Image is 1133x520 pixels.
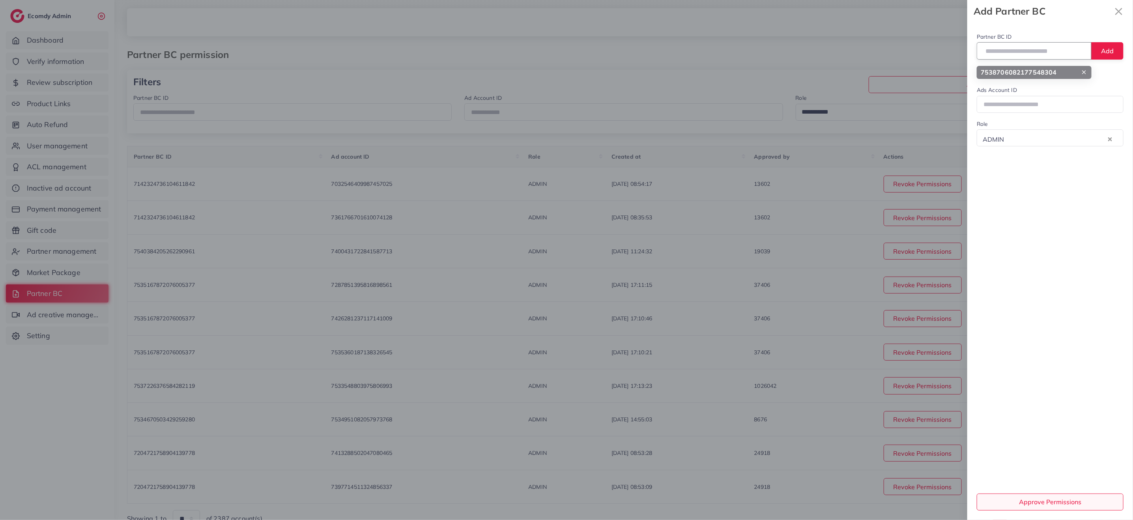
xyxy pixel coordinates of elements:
strong: Add Partner BC [974,4,1111,18]
button: Add [1091,42,1124,59]
label: Partner BC ID [977,33,1012,41]
input: Search for option [1007,132,1106,145]
strong: 7538706082177548304 [981,68,1057,77]
span: ADMIN [981,134,1006,145]
button: Clear Selected [1108,134,1112,143]
button: Approve Permissions [977,494,1124,511]
label: Role [977,120,988,128]
button: Close [1111,3,1127,19]
span: Approve Permissions [1019,498,1081,506]
svg: x [1111,4,1127,19]
label: Ads Account ID [977,86,1017,94]
div: Search for option [977,129,1124,146]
